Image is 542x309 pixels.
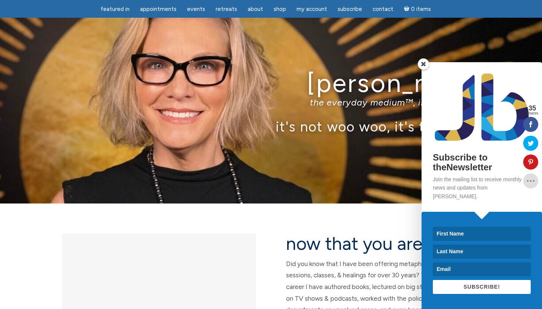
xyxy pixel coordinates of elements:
[187,6,205,12] span: Events
[183,2,210,17] a: Events
[269,2,291,17] a: Shop
[373,6,393,12] span: Contact
[286,234,480,254] h2: now that you are here…
[292,2,332,17] a: My Account
[463,284,500,290] span: SUBSCRIBE!
[404,6,411,12] i: Cart
[411,6,431,12] span: 0 items
[51,118,491,135] p: it's not woo woo, it's true true™
[526,112,538,115] span: Shares
[100,6,129,12] span: featured in
[51,97,491,108] p: the everyday medium™, intuitive teacher
[433,153,531,173] h2: Subscribe to theNewsletter
[211,2,242,17] a: Retreats
[333,2,367,17] a: Subscribe
[433,227,531,241] input: First Name
[243,2,268,17] a: About
[433,280,531,294] button: SUBSCRIBE!
[368,2,398,17] a: Contact
[526,105,538,112] span: 35
[274,6,286,12] span: Shop
[140,6,177,12] span: Appointments
[297,6,327,12] span: My Account
[96,2,134,17] a: featured in
[433,175,531,200] p: Join the mailing list to receive monthly news and updates from [PERSON_NAME].
[399,1,435,17] a: Cart0 items
[135,2,181,17] a: Appointments
[433,262,531,276] input: Email
[338,6,362,12] span: Subscribe
[51,69,491,97] h1: [PERSON_NAME]
[216,6,237,12] span: Retreats
[433,245,531,259] input: Last Name
[248,6,263,12] span: About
